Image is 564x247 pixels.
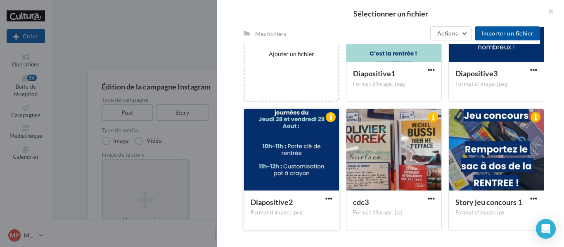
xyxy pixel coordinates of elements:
[455,69,498,78] span: Diapositive3
[536,219,556,239] div: Open Intercom Messenger
[251,209,332,216] div: Format d'image: jpeg
[230,10,551,17] h2: Sélectionner un fichier
[248,50,335,58] div: Ajouter un fichier
[251,198,293,207] span: Diapositive2
[475,26,540,40] button: Importer un fichier
[481,30,533,37] span: Importer un fichier
[437,30,458,37] span: Actions
[430,26,472,40] button: Actions
[353,198,369,207] span: cdc3
[353,69,395,78] span: Diapositive1
[255,30,286,38] div: Mes fichiers
[455,80,537,88] div: Format d'image: jpeg
[353,209,435,216] div: Format d'image: jpg
[455,198,522,207] span: Story jeu concours 1
[455,209,537,216] div: Format d'image: jpg
[353,80,435,88] div: Format d'image: jpeg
